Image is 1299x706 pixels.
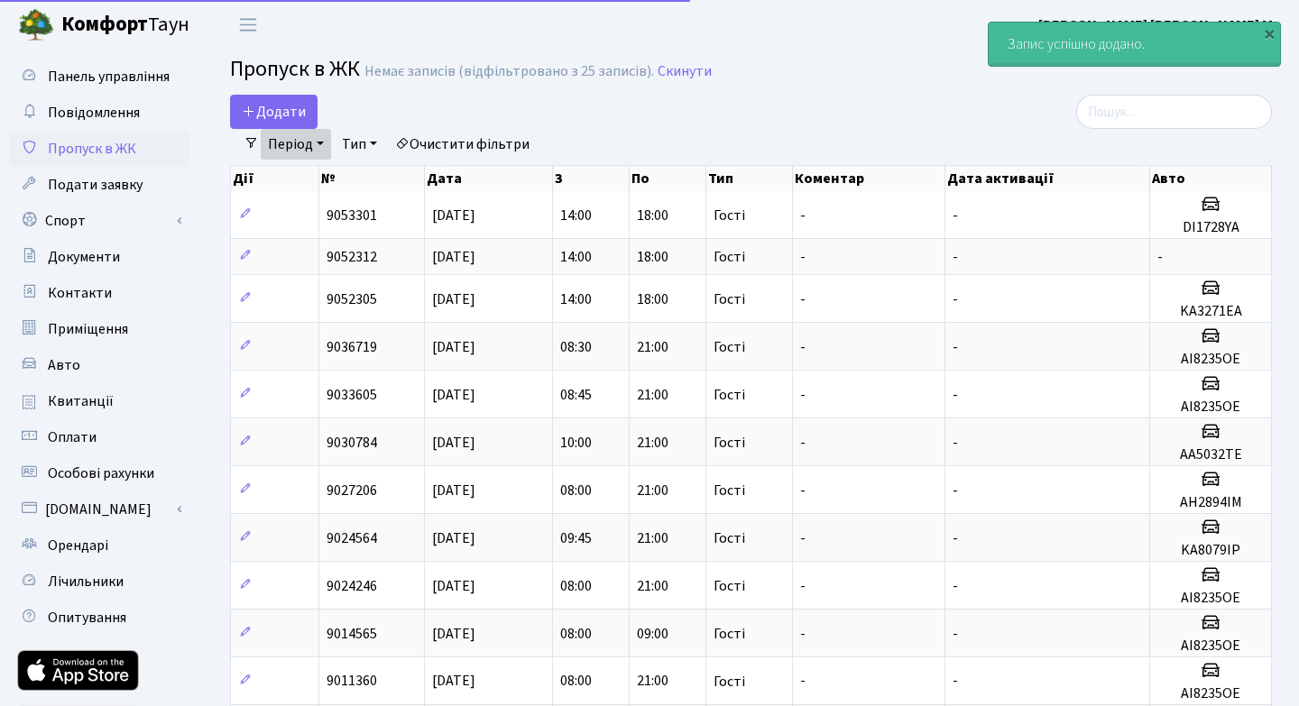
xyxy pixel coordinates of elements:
span: - [800,337,806,357]
a: Додати [230,95,318,129]
a: Контакти [9,275,189,311]
a: Оплати [9,419,189,455]
span: 09:00 [637,624,668,644]
span: Гості [714,674,745,689]
a: Період [261,129,331,160]
a: Особові рахунки [9,455,189,491]
span: Особові рахунки [48,463,154,483]
span: 08:00 [560,624,592,644]
a: Квитанції [9,383,189,419]
span: 9024246 [327,576,377,596]
span: Контакти [48,283,112,303]
a: Тип [335,129,384,160]
span: [DATE] [432,206,475,225]
span: [DATE] [432,433,475,453]
a: Документи [9,239,189,275]
span: 9052305 [327,289,377,309]
span: Подати заявку [48,175,143,195]
h5: KA3271EA [1157,303,1264,320]
a: Орендарі [9,527,189,564]
a: Пропуск в ЖК [9,131,189,167]
span: Опитування [48,608,126,628]
span: Гості [714,436,745,450]
span: 09:45 [560,528,592,548]
span: 10:00 [560,433,592,453]
b: [PERSON_NAME] [PERSON_NAME] М. [1038,15,1277,35]
h5: KA8079IP [1157,542,1264,559]
span: Приміщення [48,319,128,339]
th: По [630,166,706,191]
span: 21:00 [637,385,668,405]
span: 9053301 [327,206,377,225]
span: Гості [714,579,745,593]
span: Гості [714,292,745,307]
th: № [319,166,425,191]
span: - [800,206,806,225]
h5: AI8235OE [1157,685,1264,702]
span: Гості [714,627,745,641]
span: Повідомлення [48,103,140,123]
span: Пропуск в ЖК [48,139,136,159]
span: - [953,247,958,267]
a: [PERSON_NAME] [PERSON_NAME] М. [1038,14,1277,36]
span: - [800,433,806,453]
th: Дії [231,166,319,191]
span: 21:00 [637,672,668,692]
span: [DATE] [432,385,475,405]
span: - [1157,247,1163,267]
span: 18:00 [637,289,668,309]
a: Очистити фільтри [388,129,537,160]
div: Немає записів (відфільтровано з 25 записів). [364,63,654,80]
span: 14:00 [560,247,592,267]
span: 9030784 [327,433,377,453]
b: Комфорт [61,10,148,39]
span: - [800,528,806,548]
span: - [953,289,958,309]
span: - [953,624,958,644]
span: - [953,206,958,225]
h5: AI8235OE [1157,399,1264,416]
span: Таун [61,10,189,41]
h5: DI1728YA [1157,219,1264,236]
span: 18:00 [637,247,668,267]
span: Гості [714,250,745,264]
th: Тип [706,166,793,191]
span: [DATE] [432,337,475,357]
a: Приміщення [9,311,189,347]
th: Дата [425,166,553,191]
span: 08:30 [560,337,592,357]
span: Панель управління [48,67,170,87]
h5: AI8235OE [1157,590,1264,607]
a: Спорт [9,203,189,239]
span: Додати [242,102,306,122]
span: Гості [714,483,745,498]
a: Повідомлення [9,95,189,131]
span: Пропуск в ЖК [230,53,360,85]
span: Авто [48,355,80,375]
span: [DATE] [432,481,475,500]
h5: AA5032TE [1157,446,1264,463]
span: 18:00 [637,206,668,225]
a: Панель управління [9,59,189,95]
span: - [800,247,806,267]
th: Дата активації [945,166,1151,191]
span: - [800,481,806,500]
span: 21:00 [637,576,668,596]
span: 14:00 [560,206,592,225]
a: Лічильники [9,564,189,600]
span: 21:00 [637,528,668,548]
a: [DOMAIN_NAME] [9,491,189,527]
span: 08:45 [560,385,592,405]
th: З [553,166,630,191]
span: - [953,576,958,596]
span: Гості [714,340,745,354]
span: [DATE] [432,672,475,692]
span: 9027206 [327,481,377,500]
span: 9033605 [327,385,377,405]
a: Авто [9,347,189,383]
h5: AH2894IM [1157,494,1264,511]
span: - [800,289,806,309]
span: 08:00 [560,672,592,692]
span: Гості [714,208,745,223]
span: - [953,385,958,405]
